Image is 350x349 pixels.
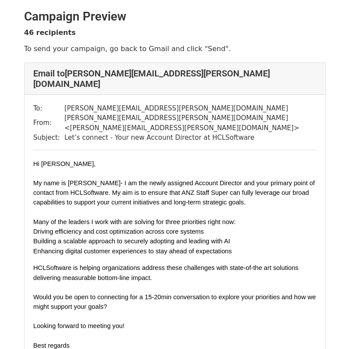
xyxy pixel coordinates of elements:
[33,322,125,329] span: Looking forward to meeting you!
[33,133,64,143] td: Subject:
[64,104,317,114] td: [PERSON_NAME][EMAIL_ADDRESS][PERSON_NAME][DOMAIN_NAME]
[33,294,318,310] span: Would you be open to connecting for a 15-20min conversation to explore your priorities and how we...
[24,44,326,53] p: To send your campaign, go back to Gmail and click "Send".
[33,238,230,245] span: Building a scalable approach to securely adopting and leading with AI
[24,28,76,37] strong: 46 recipients
[33,248,232,255] span: Enhancing digital customer experiences to stay ahead of expectations
[33,68,317,89] h4: Email to [PERSON_NAME][EMAIL_ADDRESS][PERSON_NAME][DOMAIN_NAME]
[33,104,64,114] td: To:
[64,133,317,143] td: Let’s connect - Your new Account Director at HCLSoftware
[33,180,121,187] span: My name is [PERSON_NAME]
[33,264,300,281] span: HCLSoftware is helping organizations address these challenges with state-of-the art solutions del...
[33,113,64,133] td: From:
[33,228,204,235] span: Driving efficiency and cost optimization across core systems
[33,180,317,206] span: - I am the newly assigned Account Director and your primary point of contact from HCLSoftware. My...
[33,342,70,349] span: Best regards
[33,218,236,225] span: Many of the leaders I work with are solving for three priorities right now:
[24,9,326,24] h2: Campaign Preview
[33,160,96,167] span: Hi [PERSON_NAME],
[64,113,317,133] td: [PERSON_NAME][EMAIL_ADDRESS][PERSON_NAME][DOMAIN_NAME] < [PERSON_NAME][EMAIL_ADDRESS][PERSON_NAME...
